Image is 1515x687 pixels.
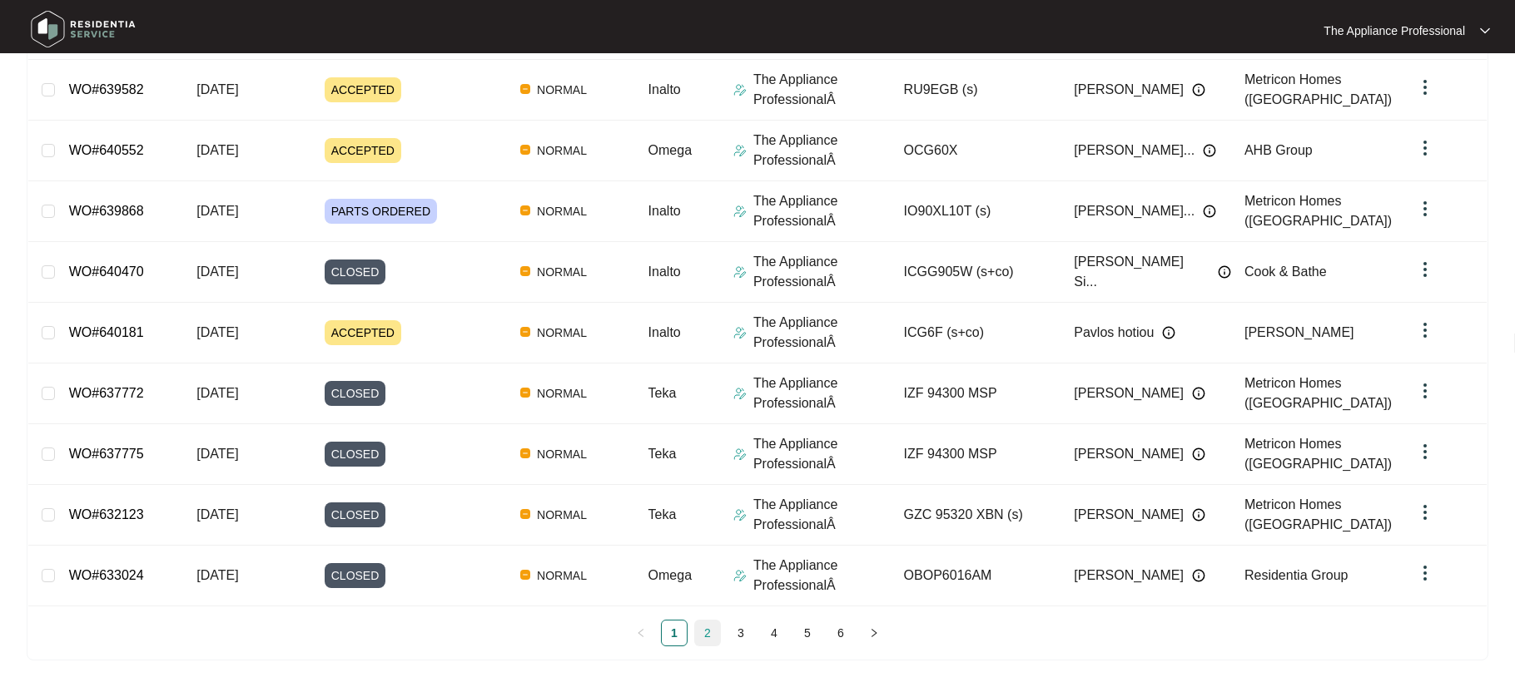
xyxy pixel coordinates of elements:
[530,566,594,586] span: NORMAL
[733,326,747,339] img: Assigner Icon
[753,434,891,474] p: The Appliance ProfessionalÂ
[891,242,1061,303] td: ICGG905W (s+co)
[520,205,530,215] img: Vercel Logo
[891,485,1061,546] td: GZC 95320 XBN (s)
[1324,22,1465,39] p: The Appliance Professional
[695,620,720,645] a: 2
[891,363,1061,424] td: IZF 94300 MSP
[891,121,1061,181] td: OCG60X
[196,386,238,400] span: [DATE]
[761,620,787,646] li: 4
[1074,323,1154,343] span: Pavlos hotiou
[1244,194,1392,228] span: Metricon Homes ([GEOGRAPHIC_DATA])
[1192,387,1205,400] img: Info icon
[1415,77,1435,97] img: dropdown arrow
[753,191,891,231] p: The Appliance ProfessionalÂ
[636,628,646,638] span: left
[196,264,238,279] span: [DATE]
[661,620,688,646] li: 1
[1074,80,1184,100] span: [PERSON_NAME]
[1244,325,1354,339] span: [PERSON_NAME]
[628,620,654,646] button: left
[828,620,853,645] a: 6
[648,568,692,582] span: Omega
[1218,265,1231,279] img: Info icon
[325,138,401,163] span: ACCEPTED
[1480,27,1490,35] img: dropdown arrow
[196,568,238,582] span: [DATE]
[325,563,386,588] span: CLOSED
[530,505,594,525] span: NORMAL
[1415,199,1435,219] img: dropdown arrow
[648,264,681,279] span: Inalto
[648,204,681,218] span: Inalto
[1074,141,1195,161] span: [PERSON_NAME]...
[530,201,594,221] span: NORMAL
[69,143,144,157] a: WO#640552
[648,447,677,461] span: Teka
[1074,444,1184,464] span: [PERSON_NAME]
[1244,264,1327,279] span: Cook & Bathe
[530,80,594,100] span: NORMAL
[530,262,594,282] span: NORMAL
[69,507,144,521] a: WO#632123
[520,570,530,580] img: Vercel Logo
[753,373,891,413] p: The Appliance ProfessionalÂ
[1244,72,1392,106] span: Metricon Homes ([GEOGRAPHIC_DATA])
[1244,376,1392,410] span: Metricon Homes ([GEOGRAPHIC_DATA])
[733,387,747,400] img: Assigner Icon
[827,620,854,646] li: 6
[1192,508,1205,521] img: Info icon
[325,320,401,345] span: ACCEPTED
[794,620,821,646] li: 5
[753,495,891,535] p: The Appliance ProfessionalÂ
[733,83,747,96] img: Assigner Icon
[648,507,677,521] span: Teka
[1244,568,1349,582] span: Residentia Group
[520,266,530,276] img: Vercel Logo
[25,4,142,54] img: residentia service logo
[196,507,238,521] span: [DATE]
[753,556,891,596] p: The Appliance ProfessionalÂ
[520,509,530,519] img: Vercel Logo
[648,143,692,157] span: Omega
[753,313,891,353] p: The Appliance ProfessionalÂ
[1244,143,1313,157] span: AHB Group
[69,82,144,96] a: WO#639582
[1074,201,1195,221] span: [PERSON_NAME]...
[520,145,530,155] img: Vercel Logo
[733,144,747,157] img: Assigner Icon
[733,447,747,461] img: Assigner Icon
[1192,83,1205,96] img: Info icon
[520,327,530,337] img: Vercel Logo
[753,70,891,110] p: The Appliance ProfessionalÂ
[861,620,887,646] button: right
[733,205,747,218] img: Assigner Icon
[196,204,238,218] span: [DATE]
[753,252,891,292] p: The Appliance ProfessionalÂ
[1192,447,1205,461] img: Info icon
[733,508,747,521] img: Assigner Icon
[1415,138,1435,158] img: dropdown arrow
[1203,205,1216,218] img: Info icon
[869,628,879,638] span: right
[69,568,144,582] a: WO#633024
[69,264,144,279] a: WO#640470
[733,569,747,582] img: Assigner Icon
[648,82,681,96] span: Inalto
[530,141,594,161] span: NORMAL
[662,620,687,645] a: 1
[891,546,1061,606] td: OBOP6016AM
[196,447,238,461] span: [DATE]
[1415,381,1435,401] img: dropdown arrow
[520,84,530,94] img: Vercel Logo
[648,386,677,400] span: Teka
[753,131,891,171] p: The Appliance ProfessionalÂ
[1415,259,1435,279] img: dropdown arrow
[530,323,594,343] span: NORMAL
[530,383,594,403] span: NORMAL
[728,620,753,645] a: 3
[891,181,1061,242] td: IO90XL10T (s)
[795,620,820,645] a: 5
[325,442,386,467] span: CLOSED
